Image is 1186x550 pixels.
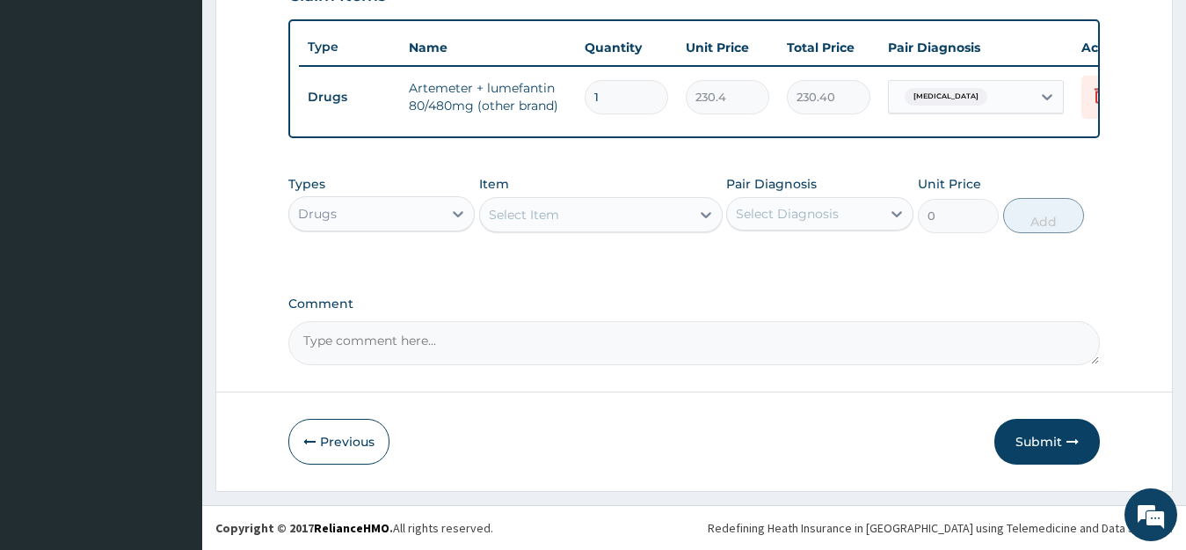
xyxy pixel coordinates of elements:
[102,164,243,341] span: We're online!
[479,175,509,193] label: Item
[905,88,987,106] span: [MEDICAL_DATA]
[314,520,389,536] a: RelianceHMO
[299,31,400,63] th: Type
[288,297,1101,312] label: Comment
[489,206,559,224] div: Select Item
[202,505,1186,550] footer: All rights reserved.
[918,175,981,193] label: Unit Price
[677,30,778,65] th: Unit Price
[879,30,1073,65] th: Pair Diagnosis
[736,205,839,223] div: Select Diagnosis
[994,419,1100,465] button: Submit
[726,175,817,193] label: Pair Diagnosis
[288,177,325,192] label: Types
[708,519,1173,537] div: Redefining Heath Insurance in [GEOGRAPHIC_DATA] using Telemedicine and Data Science!
[288,419,389,465] button: Previous
[400,70,576,123] td: Artemeter + lumefantin 80/480mg (other brand)
[215,520,393,536] strong: Copyright © 2017 .
[9,364,335,426] textarea: Type your message and hit 'Enter'
[400,30,576,65] th: Name
[1003,198,1084,233] button: Add
[576,30,677,65] th: Quantity
[33,88,71,132] img: d_794563401_company_1708531726252_794563401
[299,81,400,114] td: Drugs
[778,30,879,65] th: Total Price
[1073,30,1161,65] th: Actions
[91,99,295,121] div: Chat with us now
[288,9,331,51] div: Minimize live chat window
[298,205,337,223] div: Drugs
